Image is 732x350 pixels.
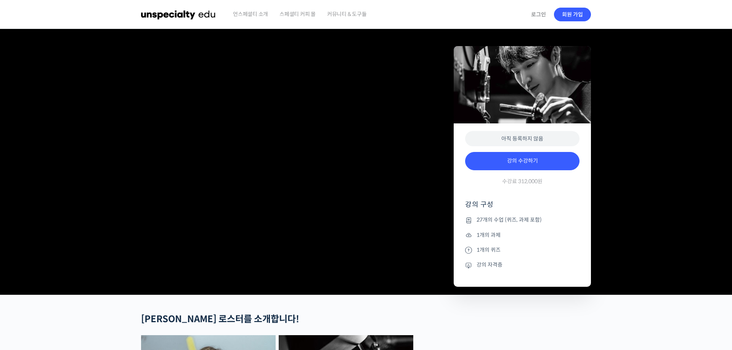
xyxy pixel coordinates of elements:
li: 1개의 퀴즈 [465,245,579,254]
a: 회원 가입 [554,8,591,21]
h2: [PERSON_NAME] 로스터를 소개합니다! [141,314,413,325]
a: 강의 수강하기 [465,152,579,170]
li: 1개의 과제 [465,230,579,240]
a: 로그인 [527,6,551,23]
span: 수강료 312,000원 [502,178,543,185]
li: 강의 자격증 [465,261,579,270]
h4: 강의 구성 [465,200,579,215]
li: 27개의 수업 (퀴즈, 과제 포함) [465,216,579,225]
div: 아직 등록하지 않음 [465,131,579,147]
